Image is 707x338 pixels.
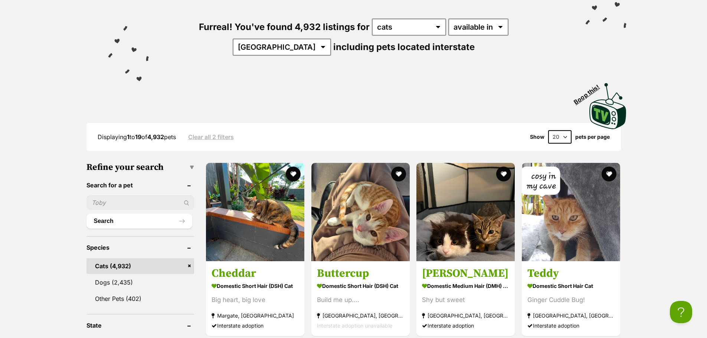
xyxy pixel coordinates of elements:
[496,167,511,181] button: favourite
[589,76,626,130] a: Boop this!
[212,266,299,280] h3: Cheddar
[317,295,404,305] div: Build me up....
[670,301,692,323] iframe: Help Scout Beacon - Open
[522,261,620,336] a: Teddy Domestic Short Hair Cat Ginger Cuddle Bug! [GEOGRAPHIC_DATA], [GEOGRAPHIC_DATA] Interstate ...
[206,261,304,336] a: Cheddar Domestic Short Hair (DSH) Cat Big heart, big love Margate, [GEOGRAPHIC_DATA] Interstate a...
[317,322,392,329] span: Interstate adoption unavailable
[422,311,509,321] strong: [GEOGRAPHIC_DATA], [GEOGRAPHIC_DATA]
[311,163,410,261] img: Buttercup - Domestic Short Hair (DSH) Cat
[86,258,194,274] a: Cats (4,932)
[422,280,509,291] strong: Domestic Medium Hair (DMH) Cat
[527,280,615,291] strong: Domestic Short Hair Cat
[422,321,509,331] div: Interstate adoption
[86,291,194,306] a: Other Pets (402)
[212,311,299,321] strong: Margate, [GEOGRAPHIC_DATA]
[86,162,194,173] h3: Refine your search
[127,133,130,141] strong: 1
[527,321,615,331] div: Interstate adoption
[522,163,620,261] img: Teddy - Domestic Short Hair Cat
[527,266,615,280] h3: Teddy
[206,163,304,261] img: Cheddar - Domestic Short Hair (DSH) Cat
[86,322,194,329] header: State
[147,133,164,141] strong: 4,932
[416,163,515,261] img: Nola - Domestic Medium Hair (DMH) Cat
[527,311,615,321] strong: [GEOGRAPHIC_DATA], [GEOGRAPHIC_DATA]
[86,244,194,251] header: Species
[391,167,406,181] button: favourite
[311,261,410,336] a: Buttercup Domestic Short Hair (DSH) Cat Build me up.... [GEOGRAPHIC_DATA], [GEOGRAPHIC_DATA] Inte...
[589,83,626,129] img: PetRescue TV logo
[317,266,404,280] h3: Buttercup
[199,22,370,32] span: Furreal! You've found 4,932 listings for
[286,167,301,181] button: favourite
[317,311,404,321] strong: [GEOGRAPHIC_DATA], [GEOGRAPHIC_DATA]
[86,214,193,229] button: Search
[422,295,509,305] div: Shy but sweet
[212,295,299,305] div: Big heart, big love
[333,42,475,52] span: including pets located interstate
[98,133,176,141] span: Displaying to of pets
[86,275,194,290] a: Dogs (2,435)
[86,196,194,210] input: Toby
[572,79,606,106] span: Boop this!
[527,295,615,305] div: Ginger Cuddle Bug!
[212,280,299,291] strong: Domestic Short Hair (DSH) Cat
[416,261,515,336] a: [PERSON_NAME] Domestic Medium Hair (DMH) Cat Shy but sweet [GEOGRAPHIC_DATA], [GEOGRAPHIC_DATA] I...
[212,321,299,331] div: Interstate adoption
[188,134,234,140] a: Clear all 2 filters
[530,134,544,140] span: Show
[86,182,194,188] header: Search for a pet
[422,266,509,280] h3: [PERSON_NAME]
[135,133,141,141] strong: 19
[317,280,404,291] strong: Domestic Short Hair (DSH) Cat
[602,167,616,181] button: favourite
[575,134,610,140] label: pets per page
